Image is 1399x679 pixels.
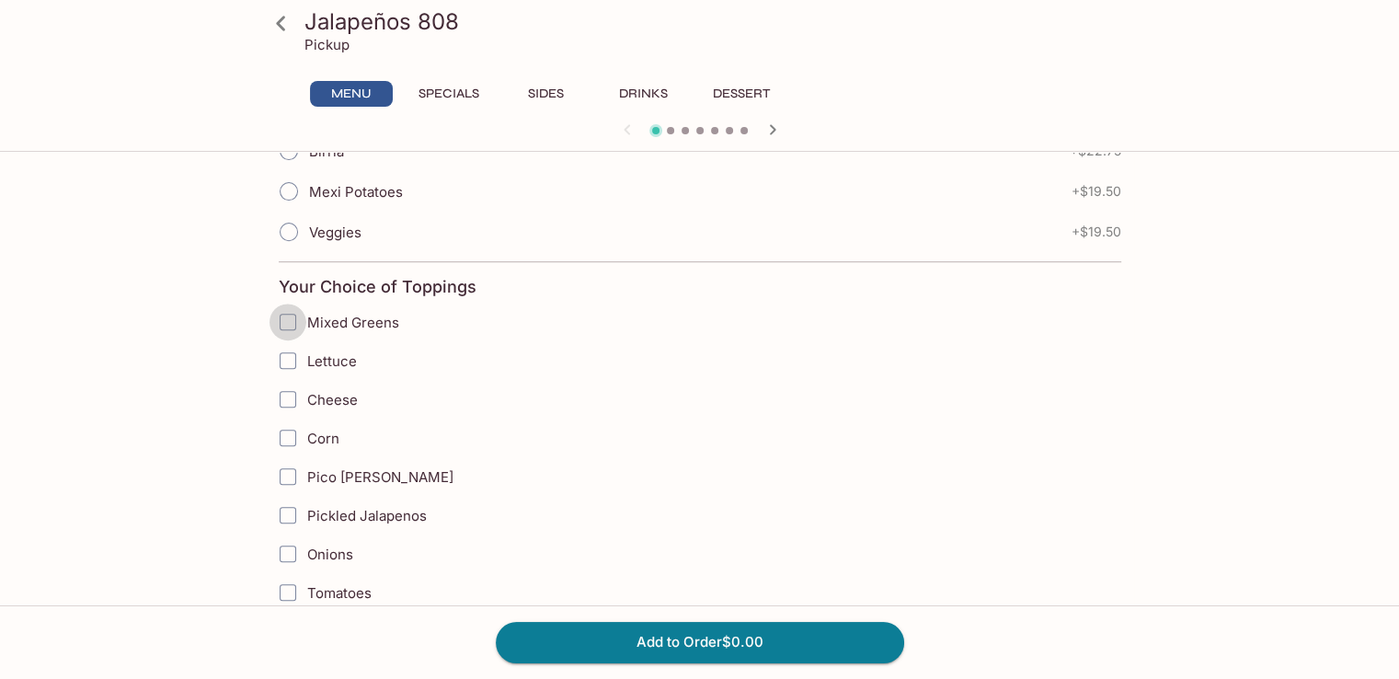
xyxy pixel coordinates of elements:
[307,314,399,331] span: Mixed Greens
[304,36,350,53] p: Pickup
[1072,184,1121,199] span: + $19.50
[307,352,357,370] span: Lettuce
[307,468,453,486] span: Pico [PERSON_NAME]
[307,507,427,524] span: Pickled Jalapenos
[496,622,904,662] button: Add to Order$0.00
[307,391,358,409] span: Cheese
[304,7,1127,36] h3: Jalapeños 808
[310,81,393,107] button: Menu
[307,430,339,447] span: Corn
[307,546,353,563] span: Onions
[602,81,685,107] button: Drinks
[407,81,490,107] button: Specials
[279,277,476,297] h4: Your Choice of Toppings
[1072,224,1121,239] span: + $19.50
[505,81,588,107] button: Sides
[309,224,361,241] span: Veggies
[307,584,372,602] span: Tomatoes
[700,81,783,107] button: Dessert
[309,183,403,201] span: Mexi Potatoes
